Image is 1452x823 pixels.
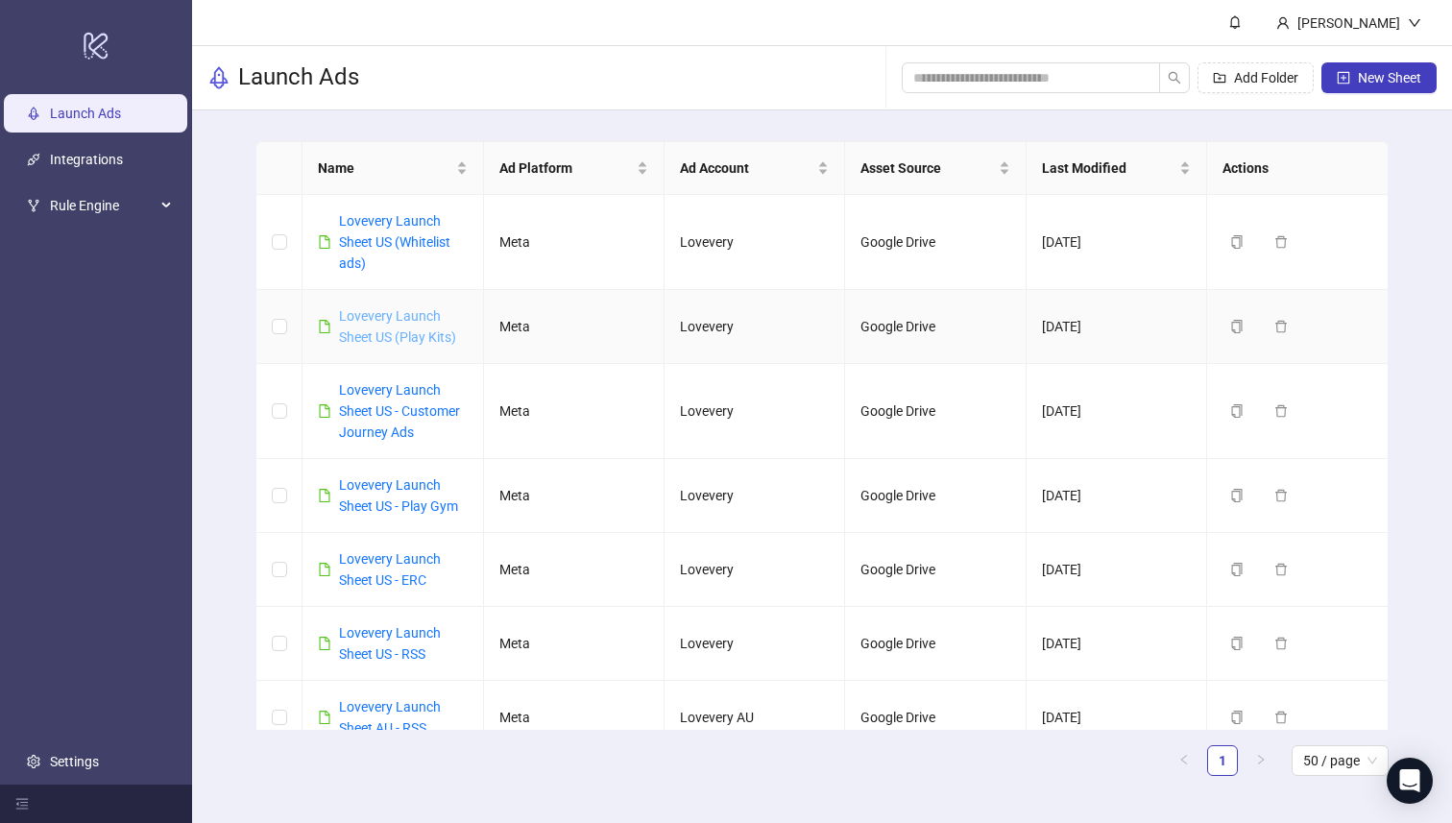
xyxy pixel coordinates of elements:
a: Lovevery Launch Sheet US - ERC [339,551,441,588]
div: [PERSON_NAME] [1290,12,1408,34]
span: delete [1274,711,1288,724]
a: Lovevery Launch Sheet US (Whitelist ads) [339,213,450,271]
span: copy [1230,235,1244,249]
td: [DATE] [1027,533,1207,607]
span: Ad Platform [499,157,633,179]
span: delete [1274,489,1288,502]
td: Meta [484,195,665,290]
span: file [318,563,331,576]
td: Meta [484,533,665,607]
td: Google Drive [845,681,1026,755]
td: Lovevery [665,533,845,607]
span: Add Folder [1234,70,1298,85]
a: Lovevery Launch Sheet US - Customer Journey Ads [339,382,460,440]
th: Actions [1207,142,1388,195]
a: Settings [50,754,99,769]
td: [DATE] [1027,459,1207,533]
a: Integrations [50,153,123,168]
li: Previous Page [1169,745,1199,776]
span: copy [1230,637,1244,650]
span: file [318,489,331,502]
span: Rule Engine [50,187,156,226]
a: Lovevery Launch Sheet US (Play Kits) [339,308,456,345]
span: copy [1230,404,1244,418]
td: Meta [484,364,665,459]
li: 1 [1207,745,1238,776]
td: Google Drive [845,290,1026,364]
span: plus-square [1337,71,1350,85]
span: fork [27,200,40,213]
span: delete [1274,320,1288,333]
span: file [318,320,331,333]
a: 1 [1208,746,1237,775]
td: Meta [484,459,665,533]
td: Google Drive [845,533,1026,607]
td: Lovevery [665,364,845,459]
td: Meta [484,681,665,755]
span: delete [1274,637,1288,650]
div: Open Intercom Messenger [1387,758,1433,804]
td: [DATE] [1027,681,1207,755]
span: copy [1230,320,1244,333]
a: Lovevery Launch Sheet US - RSS [339,625,441,662]
span: copy [1230,711,1244,724]
li: Next Page [1246,745,1276,776]
td: Google Drive [845,459,1026,533]
span: user [1276,16,1290,30]
td: Meta [484,290,665,364]
button: left [1169,745,1199,776]
h3: Launch Ads [238,62,359,93]
span: Ad Account [680,157,813,179]
td: [DATE] [1027,607,1207,681]
span: copy [1230,489,1244,502]
span: file [318,637,331,650]
span: delete [1274,404,1288,418]
span: down [1408,16,1421,30]
span: menu-fold [15,797,29,811]
th: Ad Platform [484,142,665,195]
td: Lovevery [665,290,845,364]
td: Lovevery [665,459,845,533]
span: 50 / page [1303,746,1377,775]
span: New Sheet [1358,70,1421,85]
button: New Sheet [1321,62,1437,93]
span: Asset Source [860,157,994,179]
td: Google Drive [845,195,1026,290]
td: Meta [484,607,665,681]
td: [DATE] [1027,290,1207,364]
span: delete [1274,563,1288,576]
th: Ad Account [665,142,845,195]
span: bell [1228,15,1242,29]
span: file [318,711,331,724]
span: left [1178,754,1190,765]
span: file [318,404,331,418]
span: delete [1274,235,1288,249]
span: copy [1230,563,1244,576]
td: [DATE] [1027,364,1207,459]
span: Last Modified [1042,157,1175,179]
th: Last Modified [1027,142,1207,195]
a: Launch Ads [50,107,121,122]
button: right [1246,745,1276,776]
th: Asset Source [845,142,1026,195]
td: Lovevery [665,607,845,681]
td: Lovevery AU [665,681,845,755]
span: folder-add [1213,71,1226,85]
span: rocket [207,66,230,89]
span: Name [318,157,451,179]
td: Google Drive [845,607,1026,681]
a: Lovevery Launch Sheet US - Play Gym [339,477,458,514]
a: Lovevery Launch Sheet AU - RSS [339,699,441,736]
td: Lovevery [665,195,845,290]
td: Google Drive [845,364,1026,459]
td: [DATE] [1027,195,1207,290]
span: right [1255,754,1267,765]
span: search [1168,71,1181,85]
th: Name [302,142,483,195]
button: Add Folder [1198,62,1314,93]
span: file [318,235,331,249]
div: Page Size [1292,745,1389,776]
